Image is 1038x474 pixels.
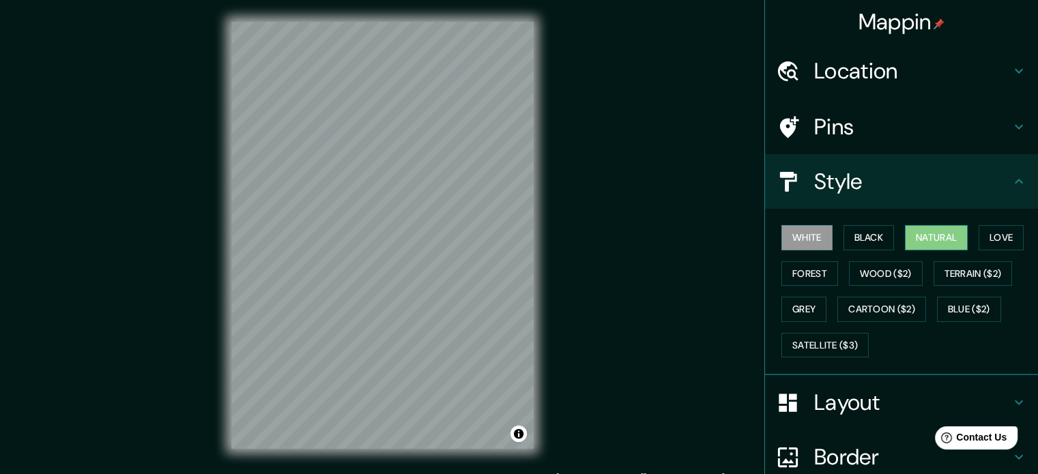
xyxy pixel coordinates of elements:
canvas: Map [231,22,534,449]
h4: Location [814,57,1011,85]
button: Terrain ($2) [934,261,1013,286]
div: Location [765,44,1038,98]
iframe: Help widget launcher [917,421,1023,459]
div: Layout [765,375,1038,430]
button: Love [979,225,1024,250]
button: Blue ($2) [937,297,1001,322]
button: Cartoon ($2) [837,297,926,322]
button: Natural [905,225,968,250]
button: Toggle attribution [510,426,527,442]
h4: Mappin [859,8,945,35]
h4: Pins [814,113,1011,140]
button: Grey [781,297,826,322]
div: Style [765,154,1038,209]
button: White [781,225,833,250]
img: pin-icon.png [934,18,945,29]
button: Forest [781,261,838,286]
button: Satellite ($3) [781,333,869,358]
h4: Layout [814,389,1011,416]
h4: Style [814,168,1011,195]
button: Wood ($2) [849,261,923,286]
h4: Border [814,443,1011,471]
button: Black [844,225,895,250]
div: Pins [765,100,1038,154]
